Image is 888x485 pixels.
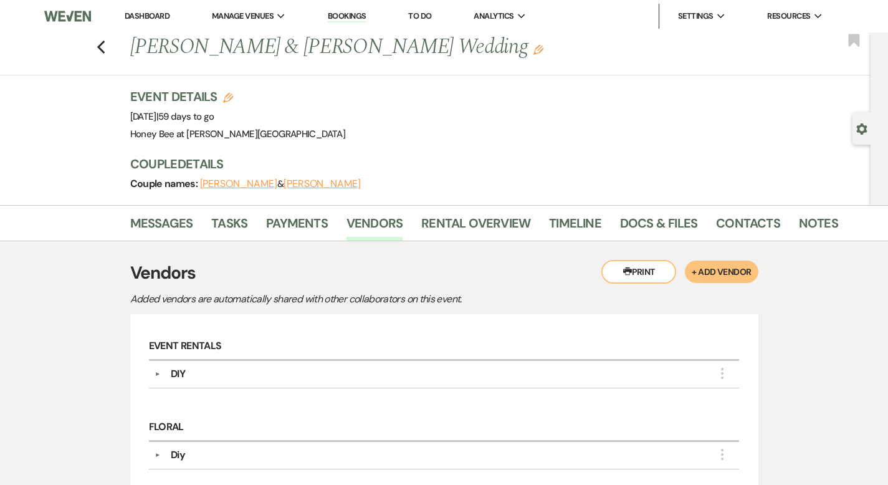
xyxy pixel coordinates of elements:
[408,11,431,21] a: To Do
[346,213,403,241] a: Vendors
[130,260,758,286] h3: Vendors
[130,291,566,307] p: Added vendors are automatically shared with other collaborators on this event.
[156,110,214,123] span: |
[149,333,740,360] h6: Event Rentals
[421,213,530,241] a: Rental Overview
[130,155,828,173] h3: Couple Details
[716,213,780,241] a: Contacts
[44,3,91,29] img: Weven Logo
[799,213,838,241] a: Notes
[284,179,361,189] button: [PERSON_NAME]
[620,213,697,241] a: Docs & Files
[130,32,689,62] h1: [PERSON_NAME] & [PERSON_NAME] Wedding
[150,371,165,377] button: ▼
[130,128,345,140] span: Honey Bee at [PERSON_NAME][GEOGRAPHIC_DATA]
[125,11,169,21] a: Dashboard
[601,260,676,284] button: Print
[150,452,165,458] button: ▼
[171,448,185,463] div: Diy
[212,10,274,22] span: Manage Venues
[549,213,601,241] a: Timeline
[685,261,758,283] button: + Add Vendor
[678,10,714,22] span: Settings
[211,213,247,241] a: Tasks
[200,179,277,189] button: [PERSON_NAME]
[474,10,513,22] span: Analytics
[130,88,345,105] h3: Event Details
[149,415,740,442] h6: Floral
[533,44,543,55] button: Edit
[130,110,214,123] span: [DATE]
[200,178,361,190] span: &
[328,11,366,22] a: Bookings
[158,110,214,123] span: 59 days to go
[767,10,810,22] span: Resources
[130,213,193,241] a: Messages
[266,213,328,241] a: Payments
[856,122,867,134] button: Open lead details
[130,177,200,190] span: Couple names:
[171,367,185,382] div: DIY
